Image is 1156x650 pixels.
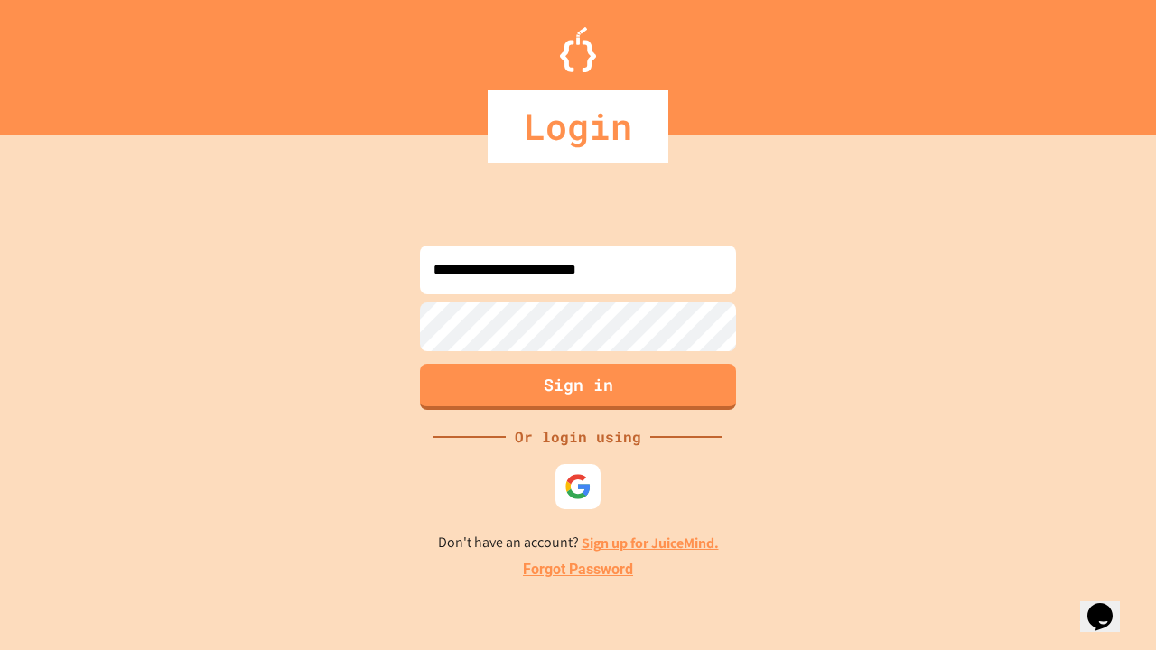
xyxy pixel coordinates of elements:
img: Logo.svg [560,27,596,72]
a: Forgot Password [523,559,633,580]
a: Sign up for JuiceMind. [582,534,719,552]
iframe: chat widget [1080,578,1138,632]
button: Sign in [420,364,736,410]
iframe: chat widget [1006,499,1138,576]
img: google-icon.svg [564,473,592,500]
div: Or login using [506,426,650,448]
p: Don't have an account? [438,532,719,554]
div: Login [488,90,668,162]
